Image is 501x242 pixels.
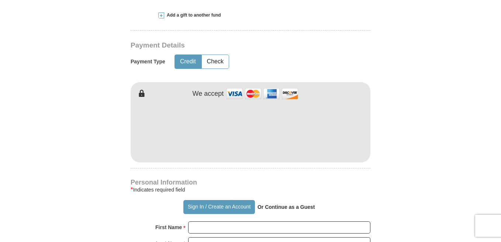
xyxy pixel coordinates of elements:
[131,185,370,194] div: Indicates required field
[202,55,229,69] button: Check
[183,200,255,214] button: Sign In / Create an Account
[258,204,315,210] strong: Or Continue as a Guest
[155,222,182,232] strong: First Name
[193,90,224,98] h4: We accept
[131,41,319,50] h3: Payment Details
[131,179,370,185] h4: Personal Information
[225,86,299,102] img: credit cards accepted
[164,12,221,18] span: Add a gift to another fund
[175,55,201,69] button: Credit
[131,59,165,65] h5: Payment Type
